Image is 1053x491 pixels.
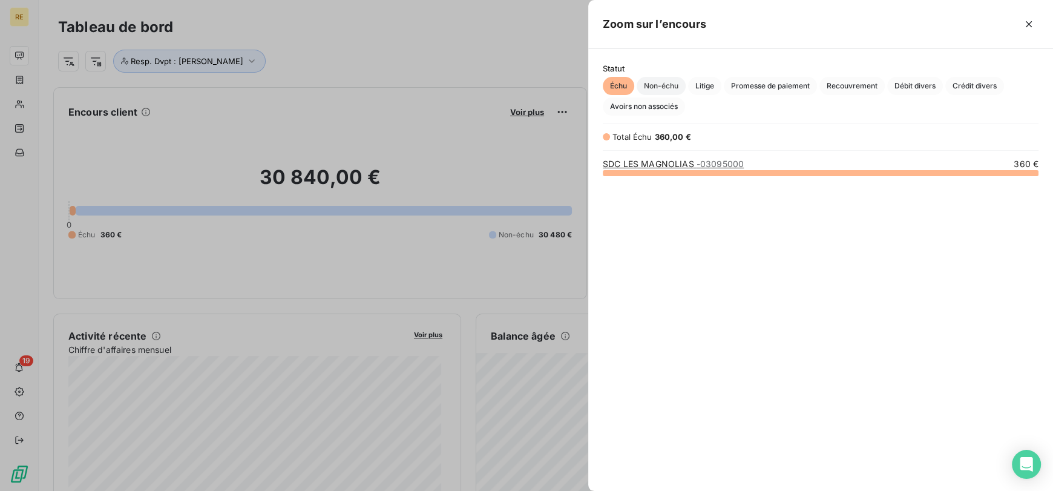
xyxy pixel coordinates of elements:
span: 360 € [1014,158,1038,170]
span: - 03095000 [697,159,744,169]
span: 360,00 € [655,132,691,142]
button: Crédit divers [945,77,1004,95]
div: Open Intercom Messenger [1012,450,1041,479]
button: Avoirs non associés [603,97,685,116]
a: SDC LES MAGNOLIAS [603,159,744,169]
span: Statut [603,64,1038,73]
button: Litige [688,77,721,95]
div: grid [588,158,1053,476]
button: Échu [603,77,634,95]
span: Total Échu [612,132,652,142]
h5: Zoom sur l’encours [603,16,706,33]
button: Recouvrement [819,77,885,95]
button: Débit divers [887,77,943,95]
button: Non-échu [637,77,686,95]
button: Promesse de paiement [724,77,817,95]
